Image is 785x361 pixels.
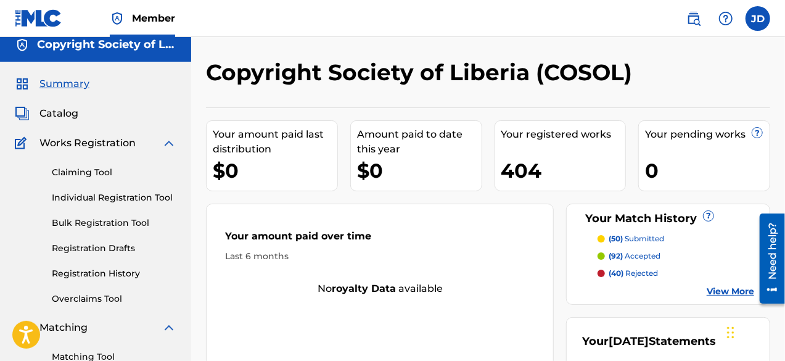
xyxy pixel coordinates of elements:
span: Catalog [39,106,78,121]
div: Your amount paid over time [225,229,535,250]
a: Registration History [52,267,176,280]
div: Your registered works [501,127,626,142]
img: search [686,11,701,26]
a: Public Search [681,6,706,31]
a: View More [707,285,754,298]
div: No available [207,281,553,296]
div: Help [713,6,738,31]
div: Last 6 months [225,250,535,263]
div: 404 [501,157,626,185]
span: ? [752,128,762,138]
span: [DATE] [609,334,649,348]
a: Individual Registration Tool [52,191,176,204]
img: Summary [15,77,30,91]
img: expand [162,320,176,335]
span: Member [132,11,175,25]
span: Works Registration [39,136,136,151]
a: Bulk Registration Tool [52,217,176,230]
span: ? [704,211,713,221]
div: 0 [645,157,770,185]
h2: Copyright Society of Liberia (COSOL) [206,59,638,86]
a: Registration Drafts [52,242,176,255]
div: $0 [213,157,337,185]
a: Overclaims Tool [52,293,176,305]
a: SummarySummary [15,77,89,91]
div: $0 [357,157,482,185]
a: (50) submitted [598,233,754,244]
img: Catalog [15,106,30,121]
a: CatalogCatalog [15,106,78,121]
div: User Menu [746,6,770,31]
div: Amount paid to date this year [357,127,482,157]
img: Matching [15,320,30,335]
img: expand [162,136,176,151]
img: Accounts [15,38,30,52]
div: Your Match History [582,210,754,227]
span: (40) [609,268,623,278]
h5: Copyright Society of Liberia (COSOL) [37,38,176,52]
div: Your pending works [645,127,770,142]
a: (40) rejected [598,268,754,279]
p: submitted [609,233,664,244]
iframe: Resource Center [750,209,785,309]
img: Top Rightsholder [110,11,125,26]
p: accepted [609,251,660,262]
img: help [718,11,733,26]
div: Your amount paid last distribution [213,127,337,157]
span: (92) [609,251,623,260]
span: Matching [39,320,88,335]
span: Summary [39,77,89,91]
p: rejected [609,268,658,279]
div: Drag [727,314,734,351]
strong: royalty data [332,283,396,294]
span: (50) [609,234,623,243]
img: MLC Logo [15,9,62,27]
iframe: Chat Widget [723,302,785,361]
div: Your Statements [582,333,716,350]
a: (92) accepted [598,251,754,262]
img: Works Registration [15,136,31,151]
a: Claiming Tool [52,166,176,179]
